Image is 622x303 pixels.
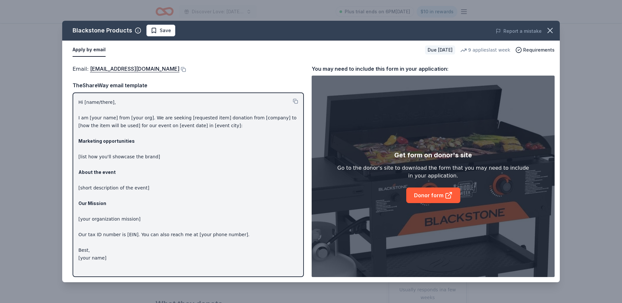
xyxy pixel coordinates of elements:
[90,65,179,73] a: [EMAIL_ADDRESS][DOMAIN_NAME]
[160,27,171,34] span: Save
[425,45,455,55] div: Due [DATE]
[73,81,304,90] div: TheShareWay email template
[78,138,135,144] strong: Marketing opportunities
[73,66,179,72] span: Email :
[78,169,116,175] strong: About the event
[523,46,555,54] span: Requirements
[336,164,530,180] div: Go to the donor's site to download the form that you may need to include in your application.
[73,43,106,57] button: Apply by email
[146,25,175,36] button: Save
[394,150,472,160] div: Get form on donor's site
[73,25,132,36] div: Blackstone Products
[78,200,106,206] strong: Our Mission
[312,65,555,73] div: You may need to include this form in your application:
[406,188,460,203] a: Donor form
[460,46,510,54] div: 9 applies last week
[78,98,298,262] p: Hi [name/there], I am [your name] from [your org]. We are seeking [requested item] donation from ...
[496,27,542,35] button: Report a mistake
[515,46,555,54] button: Requirements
